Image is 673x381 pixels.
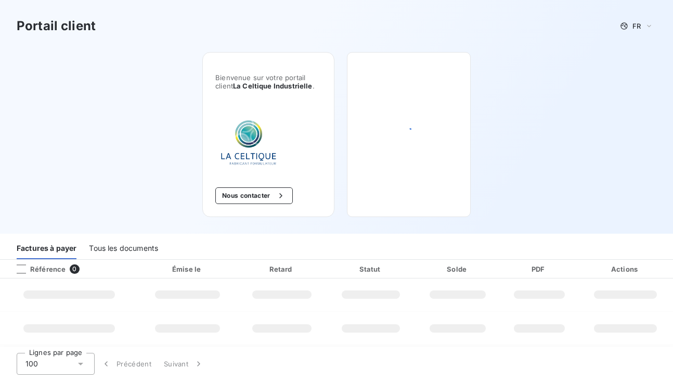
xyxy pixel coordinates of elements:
button: Suivant [158,353,210,375]
button: Nous contacter [215,187,292,204]
div: PDF [503,264,576,274]
div: Actions [580,264,671,274]
div: Solde [417,264,499,274]
div: Émise le [140,264,235,274]
span: La Celtique Industrielle [233,82,313,90]
button: Précédent [95,353,158,375]
img: Company logo [215,115,282,171]
div: Tous les documents [89,237,158,259]
div: Retard [239,264,325,274]
div: Statut [329,264,412,274]
span: Bienvenue sur votre portail client . [215,73,321,90]
span: 100 [25,359,38,369]
div: Factures à payer [17,237,76,259]
span: FR [632,22,641,30]
span: 0 [70,264,79,274]
h3: Portail client [17,17,96,35]
div: Référence [8,264,66,274]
